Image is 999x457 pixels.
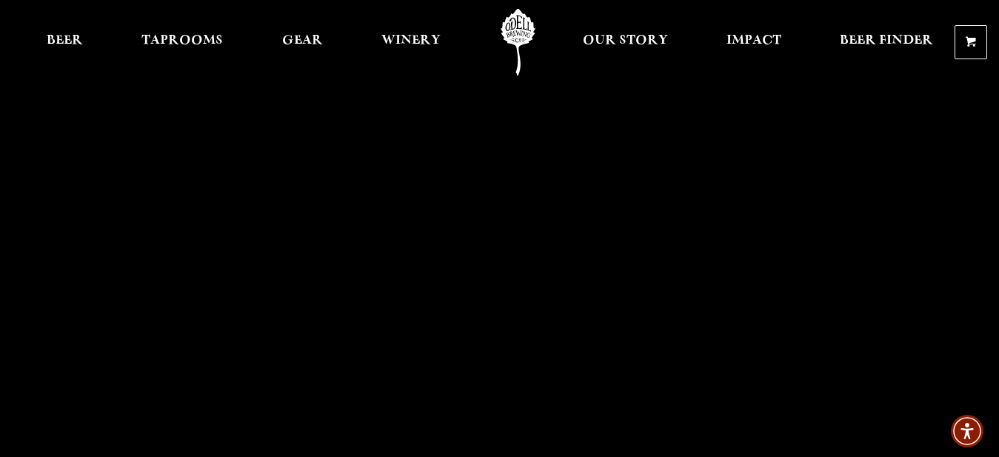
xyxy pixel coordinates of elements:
[141,35,223,47] span: Taprooms
[490,9,546,76] a: Odell Home
[282,35,323,47] span: Gear
[47,35,83,47] span: Beer
[726,35,781,47] span: Impact
[132,9,233,76] a: Taprooms
[840,35,933,47] span: Beer Finder
[372,9,450,76] a: Winery
[717,9,791,76] a: Impact
[573,9,678,76] a: Our Story
[273,9,333,76] a: Gear
[583,35,668,47] span: Our Story
[830,9,943,76] a: Beer Finder
[951,415,983,447] div: Accessibility Menu
[37,9,93,76] a: Beer
[381,35,441,47] span: Winery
